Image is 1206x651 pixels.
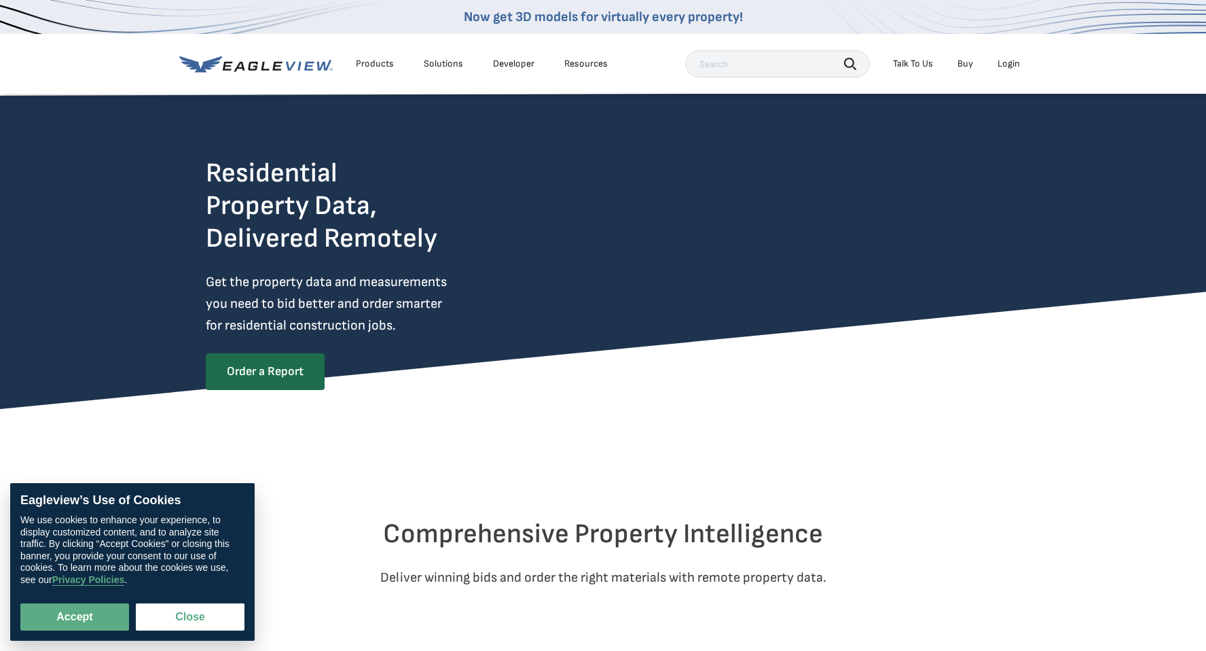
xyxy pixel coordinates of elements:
p: Get the property data and measurements you need to bid better and order smarter for residential c... [206,271,503,336]
p: Deliver winning bids and order the right materials with remote property data. [206,567,1000,588]
input: Search [685,50,870,77]
div: Resources [564,58,608,70]
button: Close [136,603,244,631]
h2: Comprehensive Property Intelligence [206,518,1000,550]
a: Developer [493,58,534,70]
div: Login [998,58,1020,70]
a: Order a Report [206,353,325,390]
a: Buy [957,58,973,70]
a: Now get 3D models for virtually every property! [464,9,743,25]
div: Solutions [424,58,463,70]
div: Products [356,58,394,70]
div: Talk To Us [893,58,933,70]
h2: Residential Property Data, Delivered Remotely [206,157,437,255]
div: We use cookies to enhance your experience, to display customized content, and to analyze site tra... [20,515,244,586]
div: Eagleview’s Use of Cookies [20,493,244,508]
a: Privacy Policies [52,575,125,586]
button: Accept [20,603,129,631]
